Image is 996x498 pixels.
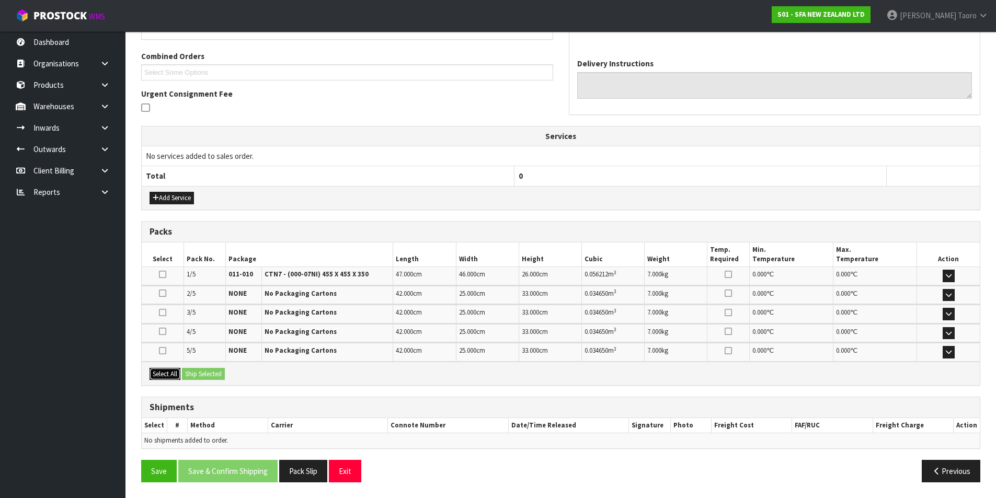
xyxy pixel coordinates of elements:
img: cube-alt.png [16,9,29,22]
td: kg [645,324,707,342]
td: ℃ [833,343,917,361]
span: 0.000 [836,327,850,336]
span: 0 [519,171,523,181]
td: ℃ [749,286,833,304]
strong: NONE [228,308,247,317]
span: 4/5 [187,327,196,336]
span: 0.034650 [585,289,608,298]
strong: NONE [228,289,247,298]
span: 26.000 [522,270,539,279]
strong: No Packaging Cartons [265,289,337,298]
span: 42.000 [396,289,413,298]
td: cm [456,324,519,342]
span: 5/5 [187,346,196,355]
span: 25.000 [459,346,476,355]
span: 7.000 [647,308,661,317]
th: Select [142,418,167,433]
strong: No Packaging Cartons [265,346,337,355]
td: cm [393,343,456,361]
td: ℃ [833,286,917,304]
span: 42.000 [396,346,413,355]
th: Width [456,242,519,267]
td: ℃ [833,305,917,323]
span: 0.056212 [585,270,608,279]
td: cm [456,343,519,361]
button: Exit [329,460,361,482]
strong: NONE [228,346,247,355]
sup: 3 [614,345,616,352]
td: m [582,305,645,323]
td: m [582,286,645,304]
label: Combined Orders [141,51,204,62]
td: cm [456,286,519,304]
h3: Shipments [150,402,972,412]
th: Max. Temperature [833,242,917,267]
button: Save & Confirm Shipping [178,460,278,482]
span: 25.000 [459,327,476,336]
th: Total [142,166,514,186]
span: 33.000 [522,289,539,298]
span: 0.000 [836,270,850,279]
th: Select [142,242,184,267]
h3: Packs [150,227,972,237]
sup: 3 [614,288,616,295]
span: 0.000 [752,346,766,355]
sup: 3 [614,326,616,333]
button: Select All [150,368,180,380]
button: Pack Slip [279,460,327,482]
td: ℃ [833,324,917,342]
th: Package [225,242,393,267]
sup: 3 [614,307,616,314]
th: Action [953,418,980,433]
td: cm [519,267,581,285]
td: m [582,324,645,342]
label: Urgent Consignment Fee [141,88,233,99]
th: Services [142,126,980,146]
span: 1/5 [187,270,196,279]
td: cm [519,286,581,304]
td: cm [393,286,456,304]
span: 7.000 [647,346,661,355]
span: 7.000 [647,327,661,336]
span: 25.000 [459,308,476,317]
th: Cubic [582,242,645,267]
td: No shipments added to order. [142,433,980,448]
button: Add Service [150,192,194,204]
span: 42.000 [396,327,413,336]
strong: CTN7 - (000-07NI) 455 X 455 X 350 [265,270,369,279]
th: Date/Time Released [508,418,629,433]
span: 25.000 [459,289,476,298]
td: cm [519,324,581,342]
td: kg [645,305,707,323]
th: Min. Temperature [749,242,833,267]
label: Delivery Instructions [577,58,654,69]
span: 7.000 [647,289,661,298]
th: Height [519,242,581,267]
span: 3/5 [187,308,196,317]
span: 0.000 [752,289,766,298]
td: kg [645,286,707,304]
span: 47.000 [396,270,413,279]
span: 0.000 [836,346,850,355]
td: kg [645,267,707,285]
td: cm [393,324,456,342]
span: 33.000 [522,327,539,336]
span: 2/5 [187,289,196,298]
th: Weight [645,242,707,267]
th: Action [917,242,980,267]
span: 0.000 [752,308,766,317]
sup: 3 [614,269,616,276]
th: Length [393,242,456,267]
td: cm [456,305,519,323]
span: ProStock [33,9,87,22]
span: 33.000 [522,308,539,317]
td: cm [456,267,519,285]
th: Pack No. [184,242,225,267]
span: Taoro [958,10,977,20]
th: Carrier [268,418,388,433]
span: 0.000 [836,289,850,298]
th: Freight Cost [712,418,792,433]
td: cm [519,343,581,361]
span: 7.000 [647,270,661,279]
td: m [582,267,645,285]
